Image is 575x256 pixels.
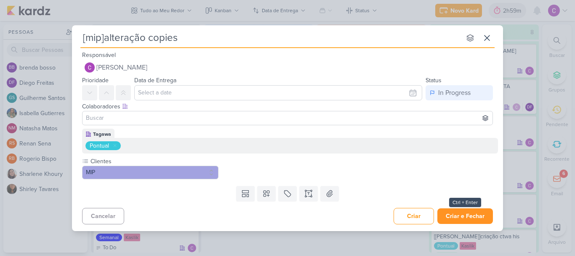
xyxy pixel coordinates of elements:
[134,77,176,84] label: Data de Entrega
[82,208,124,224] button: Cancelar
[84,113,491,123] input: Buscar
[85,62,95,73] img: Carlos Lima
[82,60,493,75] button: [PERSON_NAME]
[80,30,461,46] input: Kard Sem Título
[93,130,111,138] div: Tagawa
[90,141,109,150] div: Pontual
[449,198,481,207] div: Ctrl + Enter
[90,157,218,166] label: Clientes
[134,85,422,100] input: Select a date
[426,77,442,84] label: Status
[82,51,116,59] label: Responsável
[82,102,493,111] div: Colaboradores
[426,85,493,100] button: In Progress
[96,62,147,73] span: [PERSON_NAME]
[437,208,493,224] button: Criar e Fechar
[82,77,109,84] label: Prioridade
[438,88,471,98] div: In Progress
[82,166,218,179] button: MIP
[394,208,434,224] button: Criar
